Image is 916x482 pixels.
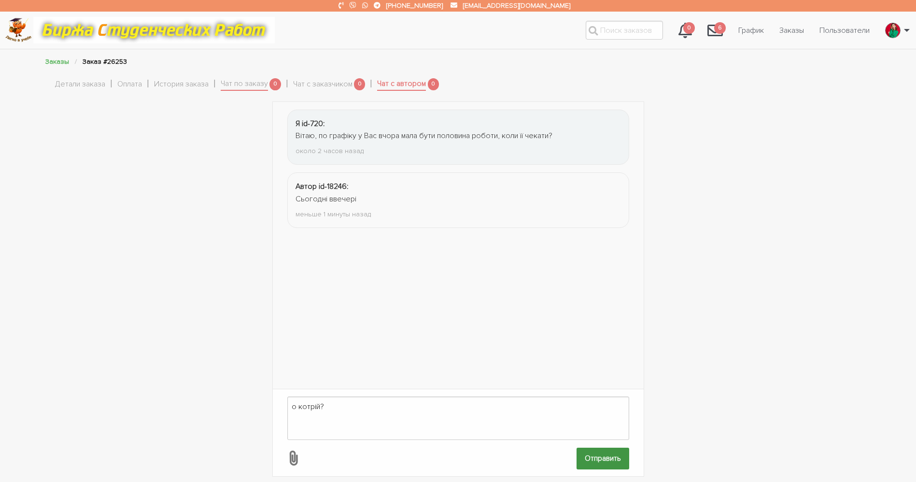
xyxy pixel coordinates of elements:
img: logo-c4363faeb99b52c628a42810ed6dfb4293a56d4e4775eb116515dfe7f33672af.png [5,18,32,43]
div: Вітаю, по графіку у Вас вчора мала бути половина роботи, коли її чекати? [296,130,621,142]
img: motto-12e01f5a76059d5f6a28199ef077b1f78e012cfde436ab5cf1d4517935686d32.gif [33,17,275,43]
a: [EMAIL_ADDRESS][DOMAIN_NAME] [463,1,570,10]
span: 0 [428,78,439,90]
strong: Автор id-18246: [296,182,349,191]
div: меньше 1 минуты назад [296,209,621,220]
a: Детали заказа [55,78,105,91]
a: Заказы [45,57,69,66]
input: Поиск заказов [586,21,663,40]
span: 6 [714,22,726,34]
a: 6 [700,17,731,43]
span: 0 [269,78,281,90]
a: График [731,21,772,40]
span: 0 [683,22,695,34]
span: 0 [354,78,366,90]
strong: Я id-720: [296,119,325,128]
a: Чат с заказчиком [293,78,352,91]
a: История заказа [154,78,209,91]
a: Чат с автором [377,78,426,91]
a: Чат по заказу [221,78,268,91]
a: Заказы [772,21,812,40]
div: Сьогодні ввечері [296,193,621,206]
img: excited_171337-2006.jpg [886,23,900,38]
a: [PHONE_NUMBER] [386,1,443,10]
li: Заказ #26253 [83,56,127,67]
a: 0 [671,17,700,43]
div: около 2 часов назад [296,145,621,156]
input: Отправить [577,448,629,469]
a: Пользователи [812,21,877,40]
a: Оплата [117,78,142,91]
